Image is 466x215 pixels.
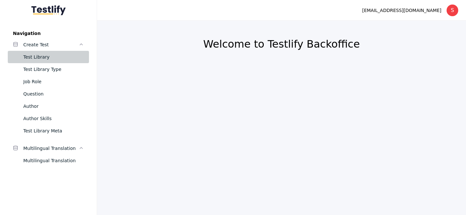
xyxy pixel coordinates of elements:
[23,53,84,61] div: Test Library
[23,157,84,164] div: Multilingual Translation
[447,5,458,16] div: S
[8,154,89,167] a: Multilingual Translation
[23,65,84,73] div: Test Library Type
[8,125,89,137] a: Test Library Meta
[8,88,89,100] a: Question
[23,115,84,122] div: Author Skills
[8,112,89,125] a: Author Skills
[23,90,84,98] div: Question
[113,38,450,51] h2: Welcome to Testlify Backoffice
[8,31,89,36] label: Navigation
[23,102,84,110] div: Author
[23,78,84,85] div: Job Role
[23,144,79,152] div: Multilingual Translation
[31,5,66,15] img: Testlify - Backoffice
[8,100,89,112] a: Author
[8,63,89,75] a: Test Library Type
[8,51,89,63] a: Test Library
[23,41,79,49] div: Create Test
[23,127,84,135] div: Test Library Meta
[362,6,441,14] div: [EMAIL_ADDRESS][DOMAIN_NAME]
[8,75,89,88] a: Job Role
